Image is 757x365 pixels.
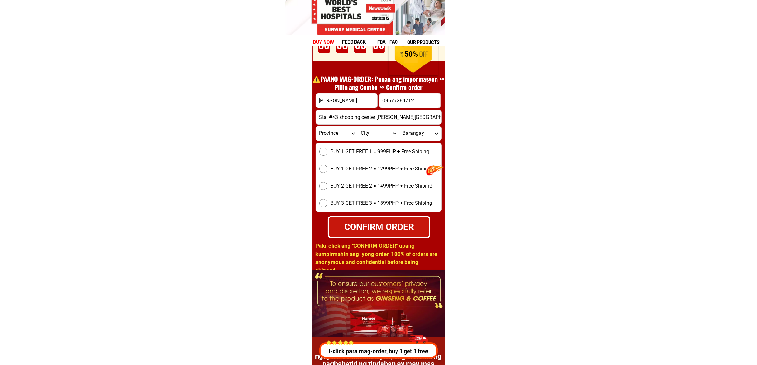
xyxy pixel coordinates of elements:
select: Select province [316,126,358,141]
h1: ⚠️️PAANO MAG-ORDER: Punan ang impormasyon >> Piliin ang Combo >> Confirm order [309,75,448,91]
select: Select district [358,126,399,141]
h1: Paki-click ang "CONFIRM ORDER" upang kumpirmahin ang iyong order. 100% of orders are anonymous an... [316,242,441,274]
h1: fda - FAQ [377,38,413,45]
input: BUY 1 GET FREE 2 = 1299PHP + Free Shiping [319,165,327,173]
input: Input phone_number [379,93,441,108]
input: Input address [316,110,441,124]
p: I-click para mag-order, buy 1 get 1 free [318,347,440,355]
span: BUY 1 GET FREE 1 = 999PHP + Free Shiping [331,148,430,155]
span: BUY 3 GET FREE 3 = 1899PHP + Free Shiping [331,199,432,207]
input: BUY 2 GET FREE 2 = 1499PHP + Free ShipinG [319,182,327,190]
span: BUY 2 GET FREE 2 = 1499PHP + Free ShipinG [331,182,433,190]
select: Select commune [399,126,441,141]
h1: our products [407,38,444,46]
h1: buy now [313,38,334,46]
input: Input full_name [316,93,377,108]
div: CONFIRM ORDER [329,220,429,234]
h1: 50% [395,50,427,59]
input: BUY 3 GET FREE 3 = 1899PHP + Free Shiping [319,199,327,207]
h1: feed back [342,38,376,45]
input: BUY 1 GET FREE 1 = 999PHP + Free Shiping [319,148,327,156]
span: BUY 1 GET FREE 2 = 1299PHP + Free Shiping [331,165,432,173]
